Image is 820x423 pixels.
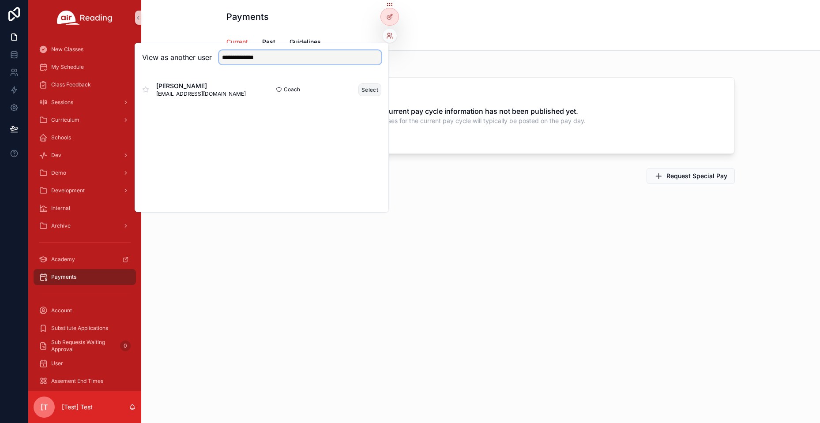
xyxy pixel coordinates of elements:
[62,403,93,412] p: [Test] Test
[51,81,91,88] span: Class Feedback
[57,11,113,25] img: App logo
[226,37,248,46] span: Current
[156,90,246,97] span: [EMAIL_ADDRESS][DOMAIN_NAME]
[290,37,321,46] span: Guidelines
[41,402,48,412] span: [T
[262,37,275,46] span: Past
[142,52,212,63] h2: View as another user
[34,94,136,110] a: Sessions
[51,64,84,71] span: My Schedule
[262,34,275,52] a: Past
[34,112,136,128] a: Curriculum
[34,338,136,354] a: Sub Requests Waiting Approval0
[51,222,71,229] span: Archive
[51,116,79,124] span: Curriculum
[51,152,61,159] span: Dev
[51,187,85,194] span: Development
[51,325,108,332] span: Substitute Applications
[34,147,136,163] a: Dev
[647,168,735,184] button: Request Special Pay
[284,86,300,93] span: Coach
[51,339,117,353] span: Sub Requests Waiting Approval
[34,41,136,57] a: New Classes
[156,82,246,90] span: [PERSON_NAME]
[376,116,586,125] span: Classes for the current pay cycle will typically be posted on the pay day.
[34,130,136,146] a: Schools
[51,46,83,53] span: New Classes
[226,11,269,23] h1: Payments
[51,169,66,176] span: Demo
[51,134,71,141] span: Schools
[666,172,727,180] span: Request Special Pay
[51,99,73,106] span: Sessions
[51,256,75,263] span: Academy
[51,378,103,385] span: Assement End Times
[51,205,70,212] span: Internal
[34,218,136,234] a: Archive
[34,303,136,318] a: Account
[51,307,72,314] span: Account
[34,59,136,75] a: My Schedule
[384,106,578,116] h2: Current pay cycle information has not been published yet.
[34,269,136,285] a: Payments
[226,34,248,51] a: Current
[51,360,63,367] span: User
[34,165,136,181] a: Demo
[358,83,381,96] button: Select
[34,77,136,93] a: Class Feedback
[290,34,321,52] a: Guidelines
[34,373,136,389] a: Assement End Times
[28,35,141,391] div: scrollable content
[34,356,136,371] a: User
[120,341,131,351] div: 0
[51,273,76,281] span: Payments
[34,183,136,198] a: Development
[34,320,136,336] a: Substitute Applications
[34,200,136,216] a: Internal
[34,251,136,267] a: Academy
